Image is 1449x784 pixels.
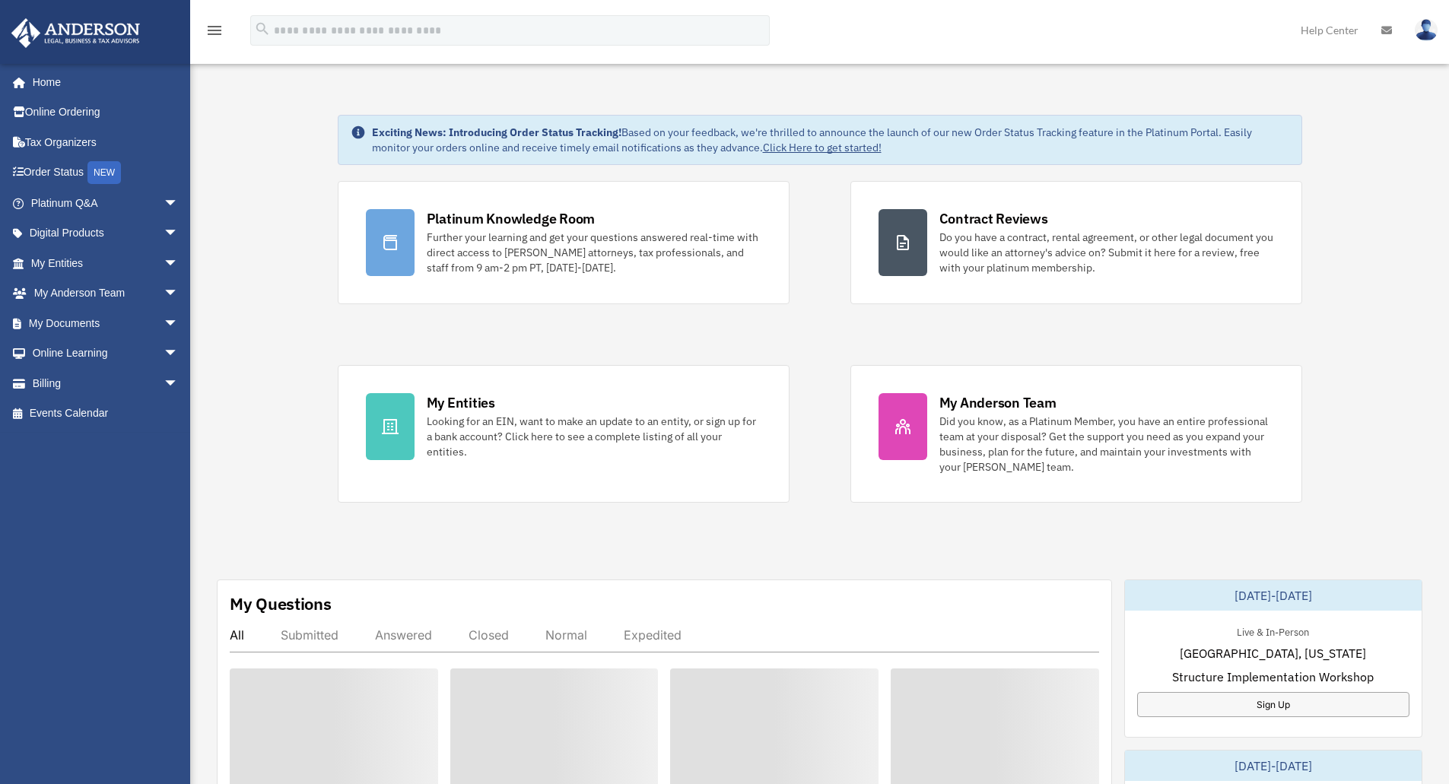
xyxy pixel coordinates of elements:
img: User Pic [1415,19,1438,41]
i: menu [205,21,224,40]
div: My Anderson Team [939,393,1057,412]
div: Closed [469,627,509,643]
div: Looking for an EIN, want to make an update to an entity, or sign up for a bank account? Click her... [427,414,761,459]
div: Further your learning and get your questions answered real-time with direct access to [PERSON_NAM... [427,230,761,275]
span: arrow_drop_down [164,278,194,309]
a: My Documentsarrow_drop_down [11,308,202,338]
a: My Entitiesarrow_drop_down [11,248,202,278]
div: [DATE]-[DATE] [1125,751,1422,781]
div: Do you have a contract, rental agreement, or other legal document you would like an attorney's ad... [939,230,1274,275]
img: Anderson Advisors Platinum Portal [7,18,145,48]
div: NEW [87,161,121,184]
div: My Entities [427,393,495,412]
a: Order StatusNEW [11,157,202,189]
span: arrow_drop_down [164,308,194,339]
a: Sign Up [1137,692,1409,717]
div: Based on your feedback, we're thrilled to announce the launch of our new Order Status Tracking fe... [372,125,1289,155]
div: Answered [375,627,432,643]
div: Did you know, as a Platinum Member, you have an entire professional team at your disposal? Get th... [939,414,1274,475]
span: Structure Implementation Workshop [1172,668,1374,686]
a: Online Learningarrow_drop_down [11,338,202,369]
span: arrow_drop_down [164,338,194,370]
span: arrow_drop_down [164,188,194,219]
a: Digital Productsarrow_drop_down [11,218,202,249]
a: Platinum Q&Aarrow_drop_down [11,188,202,218]
div: Normal [545,627,587,643]
a: Click Here to get started! [763,141,882,154]
a: Tax Organizers [11,127,202,157]
div: Contract Reviews [939,209,1048,228]
a: Home [11,67,194,97]
div: Submitted [281,627,338,643]
a: menu [205,27,224,40]
div: [DATE]-[DATE] [1125,580,1422,611]
div: My Questions [230,592,332,615]
span: arrow_drop_down [164,218,194,249]
a: Platinum Knowledge Room Further your learning and get your questions answered real-time with dire... [338,181,790,304]
a: My Anderson Team Did you know, as a Platinum Member, you have an entire professional team at your... [850,365,1302,503]
a: My Entities Looking for an EIN, want to make an update to an entity, or sign up for a bank accoun... [338,365,790,503]
span: arrow_drop_down [164,368,194,399]
span: [GEOGRAPHIC_DATA], [US_STATE] [1180,644,1366,662]
a: Billingarrow_drop_down [11,368,202,398]
i: search [254,21,271,37]
div: Expedited [624,627,682,643]
strong: Exciting News: Introducing Order Status Tracking! [372,125,621,139]
a: Online Ordering [11,97,202,128]
a: Contract Reviews Do you have a contract, rental agreement, or other legal document you would like... [850,181,1302,304]
span: arrow_drop_down [164,248,194,279]
a: Events Calendar [11,398,202,429]
div: All [230,627,244,643]
div: Platinum Knowledge Room [427,209,596,228]
div: Live & In-Person [1225,623,1321,639]
a: My Anderson Teamarrow_drop_down [11,278,202,309]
